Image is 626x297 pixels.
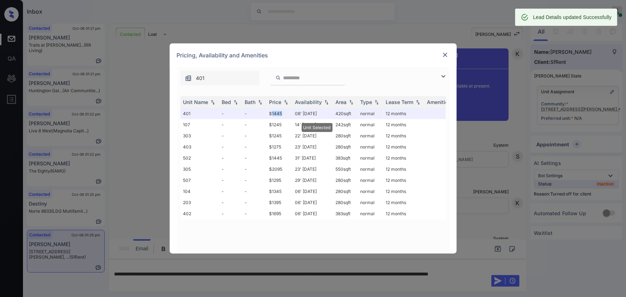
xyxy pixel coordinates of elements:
td: $1345 [267,186,292,197]
td: 402 [180,208,219,219]
td: - [242,208,267,219]
td: 280 sqft [333,130,358,141]
td: - [219,164,242,175]
div: Bath [245,99,256,105]
td: $1245 [267,130,292,141]
img: sorting [282,100,290,105]
div: Price [269,99,282,105]
td: 12 months [383,186,424,197]
td: $1445 [267,108,292,119]
td: 08' [DATE] [292,108,333,119]
td: normal [358,108,383,119]
td: $1395 [267,197,292,208]
td: - [242,119,267,130]
td: normal [358,164,383,175]
td: - [242,186,267,197]
td: 12 months [383,119,424,130]
td: 280 sqft [333,186,358,197]
img: icon-zuma [276,75,281,81]
td: - [219,175,242,186]
td: 502 [180,152,219,164]
td: normal [358,186,383,197]
td: - [219,197,242,208]
td: - [219,186,242,197]
img: icon-zuma [439,72,448,81]
td: - [219,208,242,219]
div: Bed [222,99,231,105]
td: - [219,141,242,152]
td: 383 sqft [333,208,358,219]
td: 12 months [383,197,424,208]
td: 12 months [383,175,424,186]
td: 280 sqft [333,141,358,152]
div: Lead Details updated Successfully [533,11,612,24]
td: 06' [DATE] [292,208,333,219]
td: - [242,164,267,175]
td: $1295 [267,175,292,186]
td: 12 months [383,152,424,164]
span: 401 [196,74,205,82]
td: 12 months [383,208,424,219]
td: 12 months [383,108,424,119]
td: 420 sqft [333,108,358,119]
img: sorting [348,100,355,105]
td: 403 [180,141,219,152]
td: 06' [DATE] [292,197,333,208]
td: 383 sqft [333,152,358,164]
td: 550 sqft [333,164,358,175]
td: - [242,130,267,141]
td: 203 [180,197,219,208]
td: 14' [DATE] [292,119,333,130]
td: normal [358,208,383,219]
td: - [242,152,267,164]
div: Unit Name [183,99,208,105]
td: normal [358,130,383,141]
td: - [242,141,267,152]
td: - [242,108,267,119]
td: $1275 [267,141,292,152]
td: 305 [180,164,219,175]
td: - [242,197,267,208]
td: 23' [DATE] [292,164,333,175]
td: 303 [180,130,219,141]
img: sorting [209,100,216,105]
img: sorting [373,100,380,105]
div: Availability [295,99,322,105]
div: Pricing, Availability and Amenities [170,43,457,67]
td: $1695 [267,208,292,219]
td: $1245 [267,119,292,130]
td: 401 [180,108,219,119]
td: 507 [180,175,219,186]
td: 06' [DATE] [292,186,333,197]
td: - [219,119,242,130]
td: 29' [DATE] [292,175,333,186]
td: normal [358,152,383,164]
td: normal [358,119,383,130]
td: normal [358,175,383,186]
td: 280 sqft [333,175,358,186]
td: normal [358,141,383,152]
td: 23' [DATE] [292,141,333,152]
div: Area [336,99,347,105]
td: 12 months [383,164,424,175]
td: 242 sqft [333,119,358,130]
td: - [219,130,242,141]
td: $1445 [267,152,292,164]
td: 280 sqft [333,197,358,208]
td: 12 months [383,130,424,141]
img: close [442,51,449,58]
img: sorting [232,100,239,105]
div: Lease Term [386,99,414,105]
td: - [219,152,242,164]
td: 12 months [383,141,424,152]
img: sorting [323,100,330,105]
td: 104 [180,186,219,197]
div: Amenities [427,99,451,105]
img: sorting [414,100,422,105]
td: 22' [DATE] [292,130,333,141]
td: 107 [180,119,219,130]
img: icon-zuma [185,75,192,82]
td: normal [358,197,383,208]
img: sorting [256,100,264,105]
td: 31' [DATE] [292,152,333,164]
